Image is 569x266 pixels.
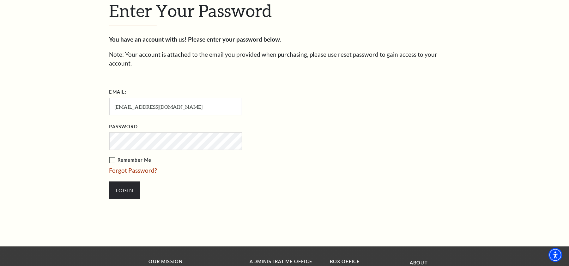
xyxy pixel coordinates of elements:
p: Note: Your account is attached to the email you provided when purchasing, please use reset passwo... [109,50,460,68]
p: BOX OFFICE [330,258,400,266]
label: Email: [109,88,127,96]
label: Password [109,123,138,131]
span: Enter Your Password [109,0,272,20]
a: Forgot Password? [109,167,157,174]
input: Submit button [109,182,140,199]
strong: You have an account with us! [109,36,187,43]
p: OUR MISSION [149,258,228,266]
p: Administrative Office [250,258,320,266]
label: Remember Me [109,156,305,164]
input: Required [109,98,242,115]
div: Accessibility Menu [548,248,562,262]
strong: Please enter your password below. [188,36,281,43]
a: About [410,260,428,265]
